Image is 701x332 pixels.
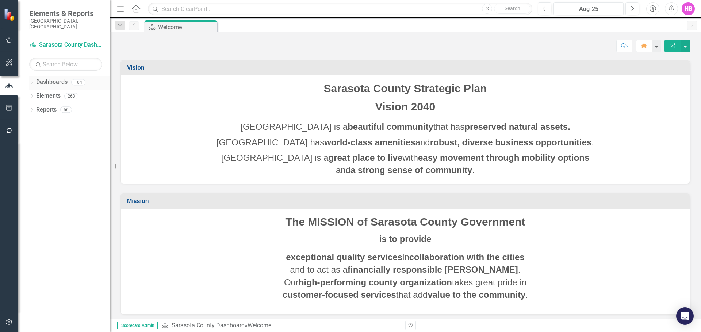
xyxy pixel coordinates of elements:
button: Aug-25 [553,2,624,15]
div: Welcome [248,322,271,329]
strong: is to provide [379,234,432,244]
small: [GEOGRAPHIC_DATA], [GEOGRAPHIC_DATA] [29,18,102,30]
span: Sarasota County Strategic Plan [324,82,487,94]
span: The MISSION of Sarasota County Government [286,216,525,228]
div: Aug-25 [556,5,621,13]
div: Open Intercom Messenger [676,307,694,325]
span: Vision 2040 [375,101,436,113]
strong: robust, diverse business opportunities [430,137,592,147]
strong: financially responsible [PERSON_NAME] [348,265,518,274]
span: Search [505,5,520,11]
a: Reports [36,106,57,114]
strong: customer-focused services [283,290,396,300]
span: [GEOGRAPHIC_DATA] is a that has [240,122,570,132]
a: Elements [36,92,61,100]
strong: exceptional quality services [286,252,402,262]
span: [GEOGRAPHIC_DATA] has and . [217,137,594,147]
div: » [161,321,400,330]
input: Search ClearPoint... [148,3,532,15]
div: 104 [71,79,85,85]
strong: beautiful community [348,122,433,132]
span: in and to act as a . Our takes great pride in that add . [283,252,528,300]
a: Dashboards [36,78,68,86]
span: Scorecard Admin [117,322,158,329]
img: ClearPoint Strategy [4,8,16,21]
strong: easy movement through mobility options [418,153,589,163]
strong: value to the community [428,290,525,300]
span: [GEOGRAPHIC_DATA] is a with and . [221,153,590,175]
strong: great place to live [329,153,403,163]
strong: world-class amenities [324,137,415,147]
div: Welcome [158,23,215,32]
strong: collaboration with the cities [409,252,525,262]
input: Search Below... [29,58,102,71]
button: HB [682,2,695,15]
div: 56 [60,107,72,113]
a: Sarasota County Dashboard [172,322,245,329]
button: Search [494,4,530,14]
strong: preserved natural assets. [464,122,570,132]
strong: a strong sense of community [350,165,472,175]
h3: Vision [127,65,686,71]
span: Elements & Reports [29,9,102,18]
a: Sarasota County Dashboard [29,41,102,49]
div: 263 [64,93,78,99]
strong: high-performing county organization [299,277,452,287]
h3: Mission [127,198,686,204]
